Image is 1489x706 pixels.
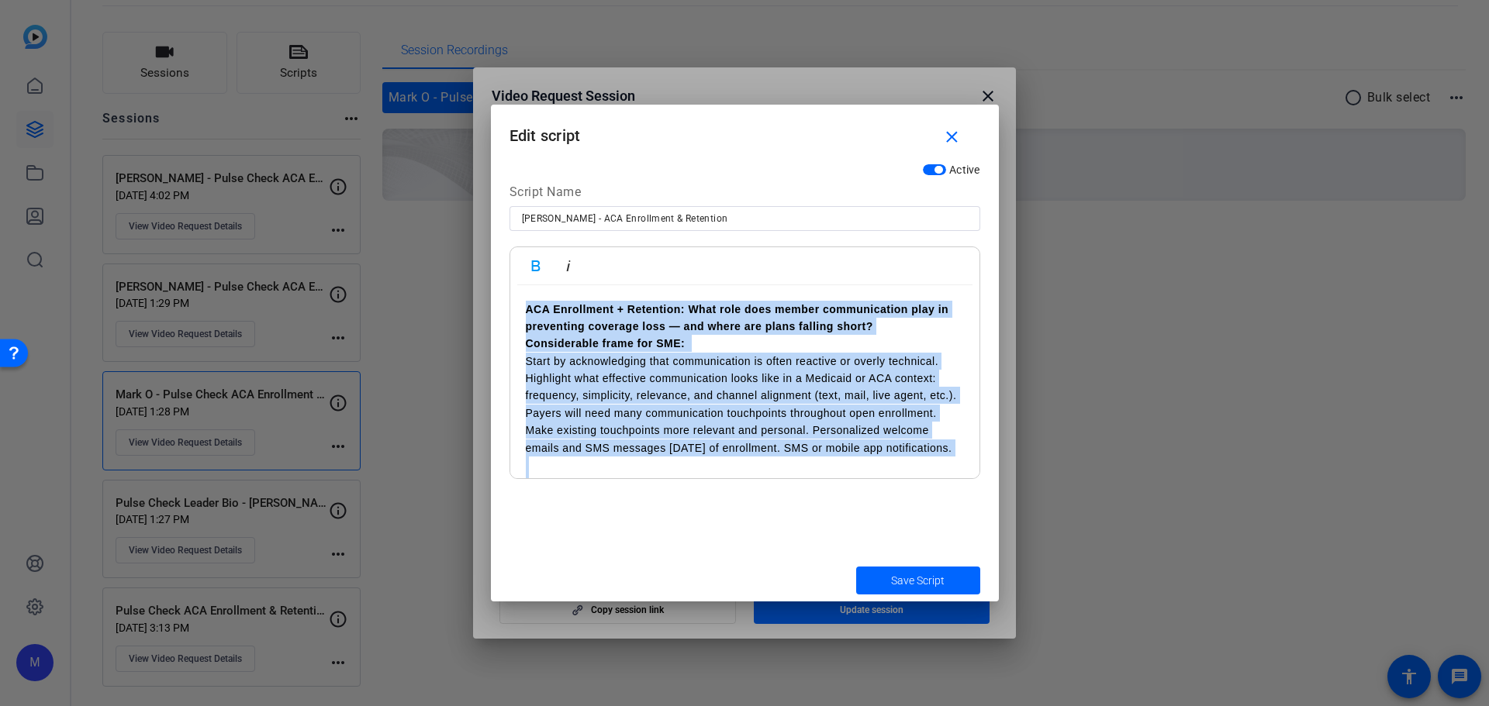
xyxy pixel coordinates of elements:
[856,567,980,594] button: Save Script
[942,128,962,147] mat-icon: close
[491,105,999,155] h1: Edit script
[522,209,968,228] input: Enter Script Name
[521,250,551,281] button: Bold (Ctrl+B)
[526,337,686,350] strong: Considerable frame for SME:
[510,183,980,206] div: Script Name
[526,335,964,456] p: Start by acknowledging that communication is often reactive or overly technical. Highlight what e...
[526,303,949,332] strong: ACA Enrollment + Retention: What role does member communication play in preventing coverage loss ...
[526,456,964,543] p: : 1. Reiterate the question in an intro/conversational fashion. For example: With recent changes....
[949,164,980,176] span: Active
[554,250,583,281] button: Italic (Ctrl+I)
[891,573,945,589] span: Save Script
